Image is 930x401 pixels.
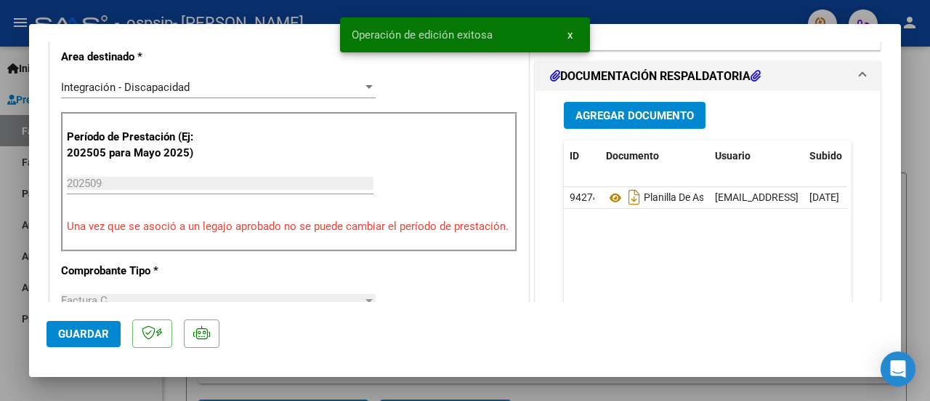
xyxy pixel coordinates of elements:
div: Open Intercom Messenger [881,352,915,386]
span: ID [570,150,579,162]
button: x [556,22,584,48]
span: Operación de edición exitosa [352,28,493,42]
div: DOCUMENTACIÓN RESPALDATORIA [535,91,880,393]
span: Agregar Documento [575,109,694,122]
button: Guardar [46,321,121,347]
i: Descargar documento [625,186,644,209]
datatable-header-cell: ID [564,140,600,172]
mat-expansion-panel-header: DOCUMENTACIÓN RESPALDATORIA [535,62,880,91]
span: [DATE] [809,191,839,203]
span: Documento [606,150,659,162]
span: Usuario [715,150,751,162]
span: Subido [809,150,842,162]
p: Período de Prestación (Ej: 202505 para Mayo 2025) [67,129,201,162]
p: Comprobante Tipo * [61,263,198,279]
span: Planilla De Asistencia [606,192,739,204]
datatable-header-cell: Documento [600,140,709,172]
span: Integración - Discapacidad [61,81,190,94]
span: x [567,28,573,41]
span: 94274 [570,191,599,203]
h1: DOCUMENTACIÓN RESPALDATORIA [550,68,761,85]
p: Una vez que se asoció a un legajo aprobado no se puede cambiar el período de prestación. [67,218,511,235]
span: Factura C [61,294,108,307]
p: Area destinado * [61,49,198,65]
span: Guardar [58,327,109,341]
button: Agregar Documento [564,102,705,129]
datatable-header-cell: Usuario [709,140,804,172]
datatable-header-cell: Subido [804,140,876,172]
